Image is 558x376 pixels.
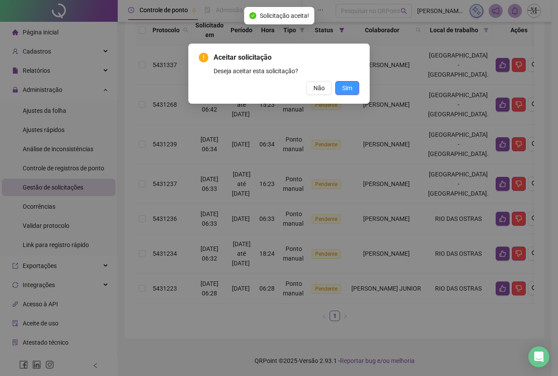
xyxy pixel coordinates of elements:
span: Não [313,83,325,93]
span: exclamation-circle [199,53,208,62]
div: Deseja aceitar esta solicitação? [214,66,359,76]
div: Open Intercom Messenger [528,346,549,367]
button: Sim [335,81,359,95]
span: Aceitar solicitação [214,52,359,63]
span: check-circle [249,12,256,19]
button: Não [306,81,332,95]
span: Solicitação aceita! [260,11,309,20]
span: Sim [342,83,352,93]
